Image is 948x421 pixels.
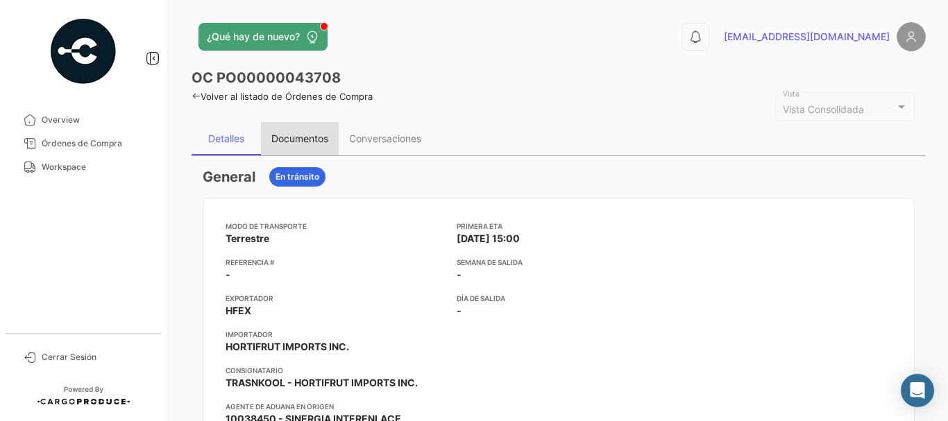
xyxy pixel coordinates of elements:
span: Terrestre [226,232,269,246]
span: Órdenes de Compra [42,137,150,150]
h3: General [203,167,255,187]
span: Cerrar Sesión [42,351,150,363]
a: Órdenes de Compra [11,132,155,155]
mat-select-trigger: Vista Consolidada [783,103,864,115]
span: [DATE] 15:00 [457,232,520,246]
div: Abrir Intercom Messenger [901,374,934,407]
div: Detalles [208,132,244,144]
h3: OC PO00000043708 [192,68,341,87]
span: Overview [42,114,150,126]
app-card-info-title: Día de Salida [457,293,669,304]
span: En tránsito [276,171,319,183]
img: placeholder-user.png [897,22,926,51]
app-card-info-title: Modo de Transporte [226,221,446,232]
span: TRASNKOOL - HORTIFRUT IMPORTS INC. [226,376,418,390]
a: Workspace [11,155,155,179]
button: ¿Qué hay de nuevo? [198,23,328,51]
a: Volver al listado de Órdenes de Compra [192,91,373,102]
span: - [457,268,462,282]
span: HORTIFRUT IMPORTS INC. [226,340,349,354]
span: HFEX [226,304,251,318]
app-card-info-title: Consignatario [226,365,446,376]
app-card-info-title: Primera ETA [457,221,669,232]
app-card-info-title: Exportador [226,293,446,304]
span: - [226,268,230,282]
span: [EMAIL_ADDRESS][DOMAIN_NAME] [724,30,890,44]
img: powered-by.png [49,17,118,86]
a: Overview [11,108,155,132]
app-card-info-title: Agente de Aduana en Origen [226,401,446,412]
span: ¿Qué hay de nuevo? [207,30,300,44]
div: Conversaciones [349,132,421,144]
span: - [457,304,462,318]
app-card-info-title: Referencia # [226,257,446,268]
div: Documentos [271,132,328,144]
span: Workspace [42,161,150,173]
app-card-info-title: Importador [226,329,446,340]
app-card-info-title: Semana de Salida [457,257,669,268]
